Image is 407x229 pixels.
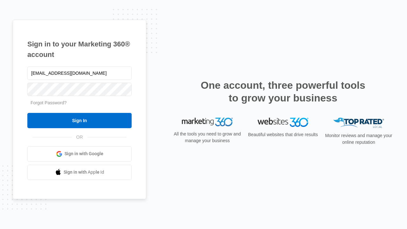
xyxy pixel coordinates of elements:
[27,165,132,180] a: Sign in with Apple Id
[72,134,87,141] span: OR
[65,150,103,157] span: Sign in with Google
[27,39,132,60] h1: Sign in to your Marketing 360® account
[199,79,367,104] h2: One account, three powerful tools to grow your business
[27,113,132,128] input: Sign In
[333,118,384,128] img: Top Rated Local
[247,131,319,138] p: Beautiful websites that drive results
[27,66,132,80] input: Email
[323,132,394,146] p: Monitor reviews and manage your online reputation
[31,100,67,105] a: Forgot Password?
[172,131,243,144] p: All the tools you need to grow and manage your business
[64,169,104,176] span: Sign in with Apple Id
[182,118,233,127] img: Marketing 360
[27,146,132,162] a: Sign in with Google
[258,118,308,127] img: Websites 360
